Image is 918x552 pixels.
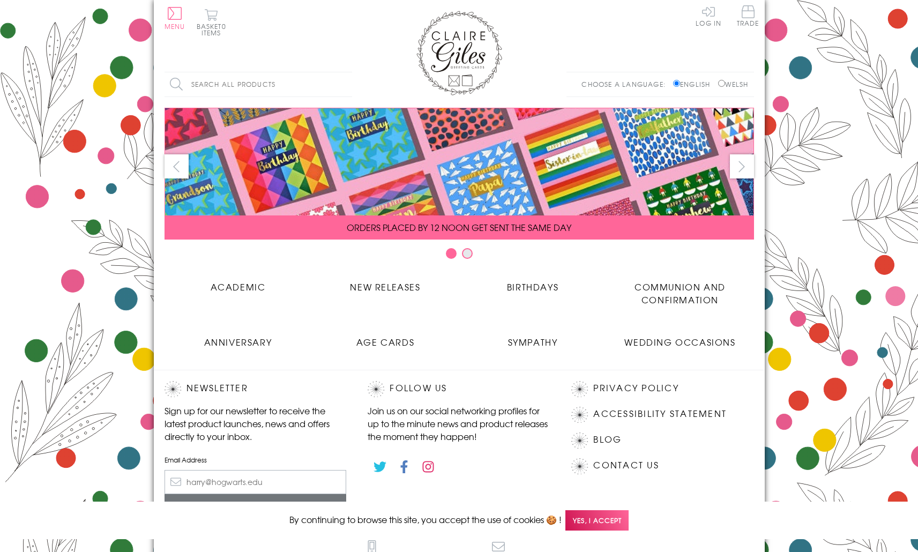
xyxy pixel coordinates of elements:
button: Carousel Page 2 [462,248,473,259]
button: Menu [165,7,185,29]
input: Subscribe [165,494,347,518]
span: Yes, I accept [565,510,629,531]
a: Log In [696,5,721,26]
a: Age Cards [312,327,459,348]
p: Sign up for our newsletter to receive the latest product launches, news and offers directly to yo... [165,404,347,443]
button: Basket0 items [197,9,226,36]
button: next [730,154,754,178]
a: Communion and Confirmation [607,272,754,306]
span: Menu [165,21,185,31]
label: Email Address [165,455,347,465]
span: Age Cards [356,335,414,348]
span: 0 items [201,21,226,38]
img: Claire Giles Greetings Cards [416,11,502,95]
a: Blog [593,432,622,447]
h2: Newsletter [165,381,347,397]
a: Trade [737,5,759,28]
span: Academic [211,280,266,293]
label: English [673,79,715,89]
a: Sympathy [459,327,607,348]
label: Welsh [718,79,749,89]
span: Trade [737,5,759,26]
button: Carousel Page 1 (Current Slide) [446,248,457,259]
a: Academic [165,272,312,293]
span: New Releases [350,280,420,293]
input: harry@hogwarts.edu [165,470,347,494]
p: Choose a language: [581,79,671,89]
span: Wedding Occasions [624,335,735,348]
span: Communion and Confirmation [635,280,726,306]
a: Privacy Policy [593,381,678,396]
span: Sympathy [508,335,558,348]
a: Anniversary [165,327,312,348]
a: New Releases [312,272,459,293]
input: Search [341,72,352,96]
input: Search all products [165,72,352,96]
button: prev [165,154,189,178]
a: Birthdays [459,272,607,293]
h2: Follow Us [368,381,550,397]
div: Carousel Pagination [165,248,754,264]
a: Wedding Occasions [607,327,754,348]
a: Contact Us [593,458,659,473]
span: Birthdays [507,280,558,293]
p: Join us on our social networking profiles for up to the minute news and product releases the mome... [368,404,550,443]
a: Accessibility Statement [593,407,727,421]
span: Anniversary [204,335,272,348]
span: ORDERS PLACED BY 12 NOON GET SENT THE SAME DAY [347,221,571,234]
input: Welsh [718,80,725,87]
input: English [673,80,680,87]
